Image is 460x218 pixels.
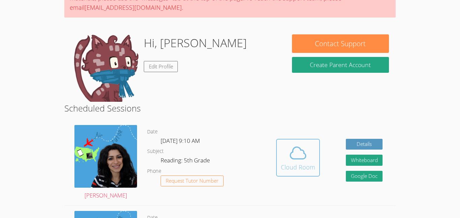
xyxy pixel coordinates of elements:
span: Request Tutor Number [166,178,219,183]
a: Google Doc [346,171,383,182]
button: Whiteboard [346,155,383,166]
button: Create Parent Account [292,57,389,73]
span: [DATE] 9:10 AM [161,137,200,145]
button: Request Tutor Number [161,176,224,187]
h2: Scheduled Sessions [64,102,396,115]
button: Contact Support [292,34,389,53]
dt: Subject [147,147,164,156]
a: Details [346,139,383,150]
div: Cloud Room [281,162,315,172]
dt: Date [147,128,158,136]
dt: Phone [147,167,161,176]
dd: Reading: 5th Grade [161,156,211,167]
button: Cloud Room [276,139,320,177]
a: [PERSON_NAME] [74,125,137,200]
a: Edit Profile [144,61,178,72]
img: air%20tutor%20avatar.png [74,125,137,188]
img: default.png [71,34,138,102]
h1: Hi, [PERSON_NAME] [144,34,247,52]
